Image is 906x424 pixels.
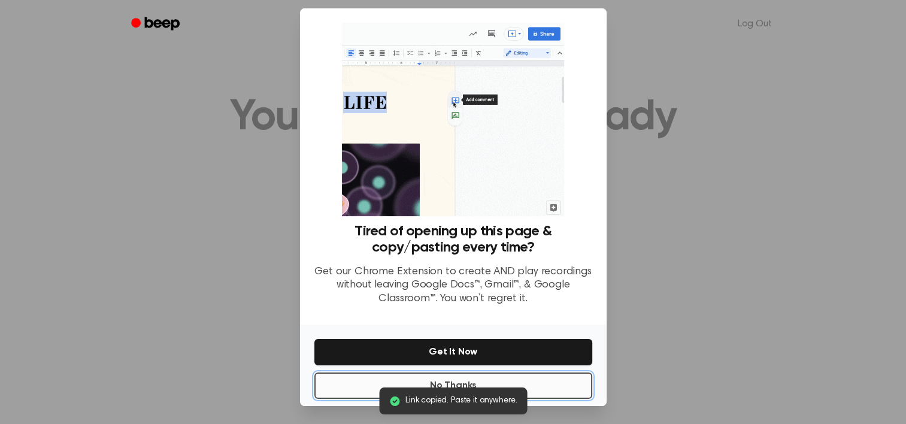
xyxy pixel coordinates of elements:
span: Link copied. Paste it anywhere. [405,395,517,407]
a: Beep [123,13,190,36]
button: No Thanks [314,372,592,399]
a: Log Out [726,10,784,38]
p: Get our Chrome Extension to create AND play recordings without leaving Google Docs™, Gmail™, & Go... [314,265,592,306]
button: Get It Now [314,339,592,365]
h3: Tired of opening up this page & copy/pasting every time? [314,223,592,256]
img: Beep extension in action [342,23,564,216]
